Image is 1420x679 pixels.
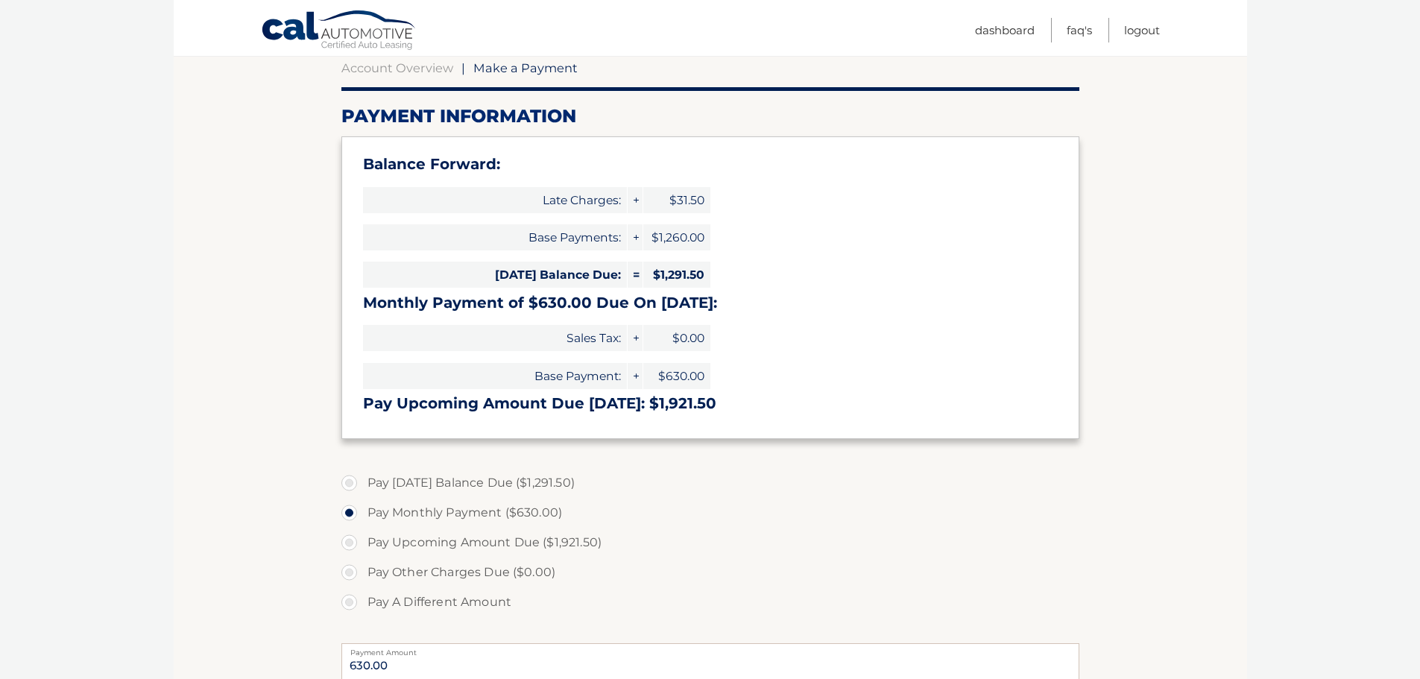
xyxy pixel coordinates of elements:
[643,187,710,213] span: $31.50
[628,363,643,389] span: +
[628,325,643,351] span: +
[363,363,627,389] span: Base Payment:
[461,60,465,75] span: |
[643,262,710,288] span: $1,291.50
[643,224,710,250] span: $1,260.00
[363,394,1058,413] h3: Pay Upcoming Amount Due [DATE]: $1,921.50
[1067,18,1092,42] a: FAQ's
[473,60,578,75] span: Make a Payment
[341,558,1079,587] label: Pay Other Charges Due ($0.00)
[975,18,1035,42] a: Dashboard
[261,10,417,53] a: Cal Automotive
[628,224,643,250] span: +
[363,294,1058,312] h3: Monthly Payment of $630.00 Due On [DATE]:
[363,325,627,351] span: Sales Tax:
[341,498,1079,528] label: Pay Monthly Payment ($630.00)
[341,643,1079,655] label: Payment Amount
[363,224,627,250] span: Base Payments:
[341,587,1079,617] label: Pay A Different Amount
[341,60,453,75] a: Account Overview
[643,325,710,351] span: $0.00
[341,528,1079,558] label: Pay Upcoming Amount Due ($1,921.50)
[628,262,643,288] span: =
[628,187,643,213] span: +
[341,105,1079,127] h2: Payment Information
[341,468,1079,498] label: Pay [DATE] Balance Due ($1,291.50)
[363,187,627,213] span: Late Charges:
[363,155,1058,174] h3: Balance Forward:
[363,262,627,288] span: [DATE] Balance Due:
[1124,18,1160,42] a: Logout
[643,363,710,389] span: $630.00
